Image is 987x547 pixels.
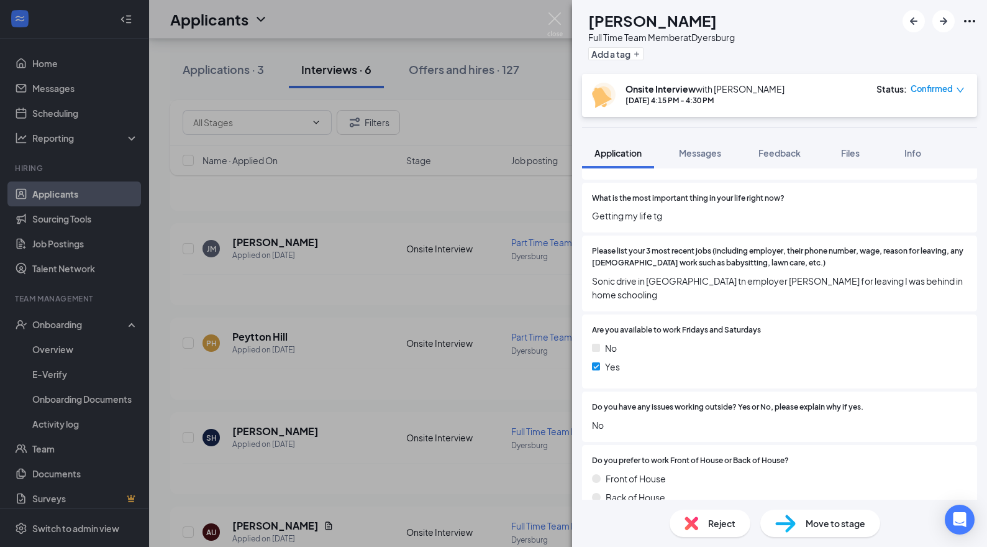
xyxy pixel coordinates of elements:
[606,490,665,504] span: Back of House
[906,14,921,29] svg: ArrowLeftNew
[594,147,642,159] span: Application
[936,14,951,29] svg: ArrowRight
[592,209,967,223] span: Getting my life tg
[932,10,955,32] button: ArrowRight
[605,360,620,374] span: Yes
[592,193,785,205] span: What is the most important thing in your life right now?
[588,10,717,31] h1: [PERSON_NAME]
[592,324,761,336] span: Are you available to work Fridays and Saturdays
[625,95,785,106] div: [DATE] 4:15 PM - 4:30 PM
[758,147,801,159] span: Feedback
[911,83,953,95] span: Confirmed
[592,455,789,467] span: Do you prefer to work Front of House or Back of House?
[633,50,640,58] svg: Plus
[588,31,735,44] div: Full Time Team Member at Dyersburg
[625,83,785,95] div: with [PERSON_NAME]
[592,246,967,269] span: Please list your 3 most recent jobs (including employer, their phone number, wage, reason for lea...
[592,274,967,301] span: Sonic drive in [GEOGRAPHIC_DATA] tn employer [PERSON_NAME] for leaving I was behind in home schoo...
[904,147,921,159] span: Info
[679,147,721,159] span: Messages
[708,517,735,530] span: Reject
[945,505,975,535] div: Open Intercom Messenger
[592,402,863,413] span: Do you have any issues working outside? Yes or No, please explain why if yes.
[588,47,644,60] button: PlusAdd a tag
[841,147,860,159] span: Files
[962,14,977,29] svg: Ellipses
[903,10,925,32] button: ArrowLeftNew
[876,83,907,95] div: Status :
[605,341,617,355] span: No
[806,517,865,530] span: Move to stage
[625,83,696,94] b: Onsite Interview
[592,418,967,432] span: No
[956,86,965,94] span: down
[606,472,666,485] span: Front of House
